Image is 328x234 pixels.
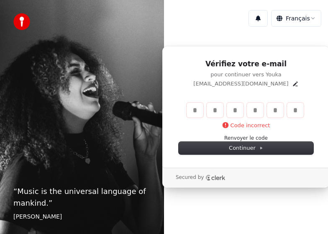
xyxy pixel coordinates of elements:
[176,174,204,181] p: Secured by
[229,144,263,152] span: Continuer
[179,71,313,78] p: pour continuer vers Youka
[224,135,268,142] button: Renvoyer le code
[13,13,30,30] img: youka
[13,212,151,221] footer: [PERSON_NAME]
[179,142,313,154] button: Continuer
[193,80,288,88] p: [EMAIL_ADDRESS][DOMAIN_NAME]
[205,175,225,181] a: Clerk logo
[179,59,313,69] h1: Vérifiez votre e-mail
[13,186,151,209] p: “ Music is the universal language of mankind. ”
[185,101,305,119] div: Verification code input
[222,122,270,129] p: Code incorrect
[292,81,299,87] button: Edit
